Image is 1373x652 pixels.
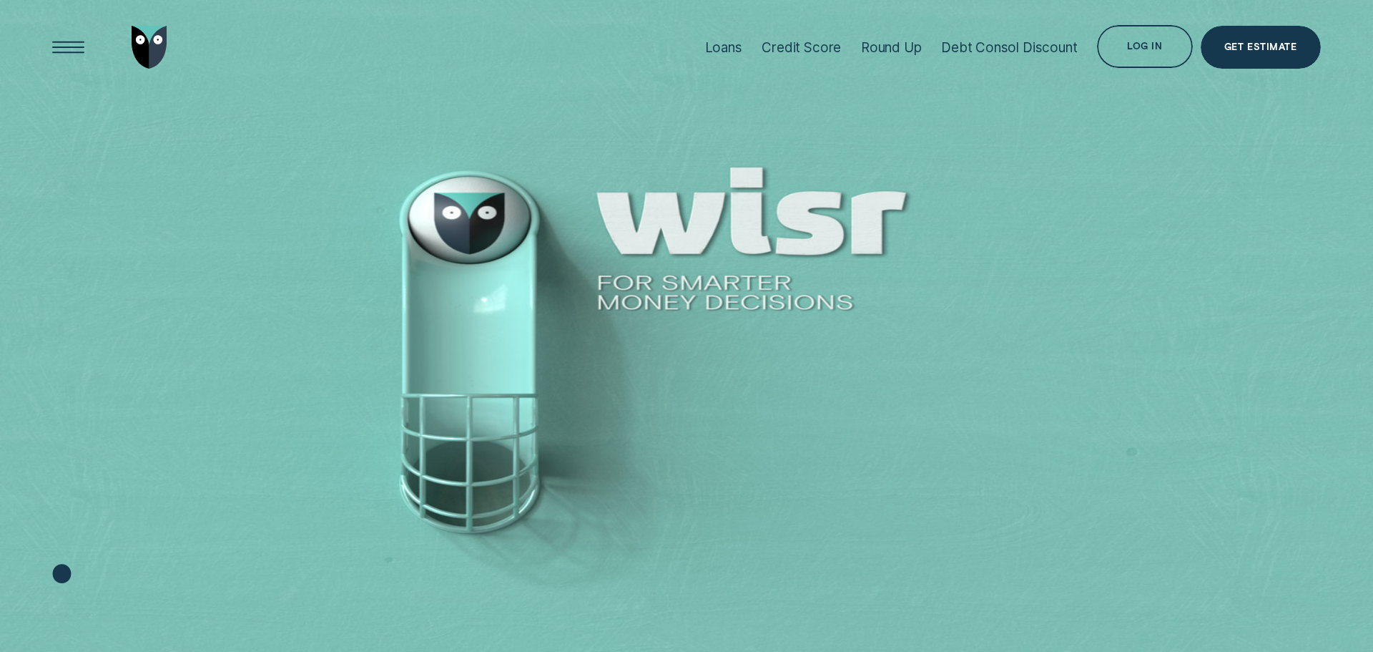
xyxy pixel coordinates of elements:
[762,39,841,56] div: Credit Score
[941,39,1077,56] div: Debt Consol Discount
[47,26,90,69] button: Open Menu
[132,26,167,69] img: Wisr
[705,39,742,56] div: Loans
[861,39,922,56] div: Round Up
[1201,26,1321,69] a: Get Estimate
[1097,25,1192,68] button: Log in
